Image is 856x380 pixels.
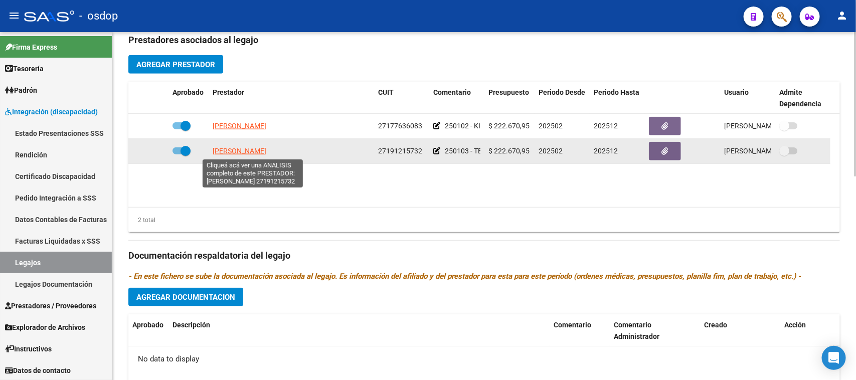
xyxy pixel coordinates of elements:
i: - En este fichero se sube la documentación asociada al legajo. Es información del afiliado y del ... [128,272,801,281]
span: Instructivos [5,343,52,354]
datatable-header-cell: Admite Dependencia [775,82,830,115]
span: 202502 [539,147,563,155]
h3: Prestadores asociados al legajo [128,33,840,47]
mat-icon: menu [8,10,20,22]
span: Firma Express [5,42,57,53]
mat-icon: person [836,10,848,22]
span: 27177636083 [378,122,422,130]
datatable-header-cell: Periodo Desde [535,82,590,115]
span: 202512 [594,147,618,155]
span: Padrón [5,85,37,96]
span: Periodo Hasta [594,88,639,96]
span: CUIT [378,88,394,96]
span: Prestadores / Proveedores [5,300,96,311]
span: - osdop [79,5,118,27]
span: 202512 [594,122,618,130]
span: [PERSON_NAME] [213,122,266,130]
datatable-header-cell: Periodo Hasta [590,82,645,115]
span: 250103 - TERAPIA OCUPACIONAL | 3 ses/sem / Plus Patagonico [445,147,645,155]
span: Datos de contacto [5,365,71,376]
datatable-header-cell: Aprobado [128,314,168,347]
datatable-header-cell: Prestador [209,82,374,115]
span: $ 222.670,95 [488,147,530,155]
span: Comentario [433,88,471,96]
span: Presupuesto [488,88,529,96]
datatable-header-cell: Comentario [550,314,610,347]
button: Agregar Prestador [128,55,223,74]
span: Explorador de Archivos [5,322,85,333]
h3: Documentación respaldatoria del legajo [128,249,840,263]
datatable-header-cell: Usuario [720,82,775,115]
span: Comentario Administrador [614,321,659,340]
datatable-header-cell: Comentario [429,82,484,115]
span: Agregar Documentacion [136,293,235,302]
span: Integración (discapacidad) [5,106,98,117]
span: [PERSON_NAME] [DATE] [724,147,803,155]
span: 250102 - KINESIOTERAPIA | 3 ses/sem | plus patagonico [445,122,620,130]
span: Prestador [213,88,244,96]
datatable-header-cell: Acción [780,314,830,347]
span: Aprobado [132,321,163,329]
button: Agregar Documentacion [128,288,243,306]
div: 2 total [128,215,155,226]
span: 27191215732 [378,147,422,155]
div: No data to display [128,346,840,371]
span: Creado [704,321,727,329]
span: Tesorería [5,63,44,74]
span: Usuario [724,88,749,96]
span: [PERSON_NAME] [DATE] [724,122,803,130]
span: Comentario [554,321,591,329]
div: Open Intercom Messenger [822,346,846,370]
datatable-header-cell: Aprobado [168,82,209,115]
span: $ 222.670,95 [488,122,530,130]
datatable-header-cell: Presupuesto [484,82,535,115]
span: Acción [784,321,806,329]
datatable-header-cell: CUIT [374,82,429,115]
datatable-header-cell: Creado [700,314,780,347]
span: 202502 [539,122,563,130]
span: Periodo Desde [539,88,585,96]
span: Admite Dependencia [779,88,821,108]
span: Descripción [173,321,210,329]
datatable-header-cell: Descripción [168,314,550,347]
span: [PERSON_NAME] [213,147,266,155]
datatable-header-cell: Comentario Administrador [610,314,700,347]
span: Agregar Prestador [136,60,215,69]
span: Aprobado [173,88,204,96]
